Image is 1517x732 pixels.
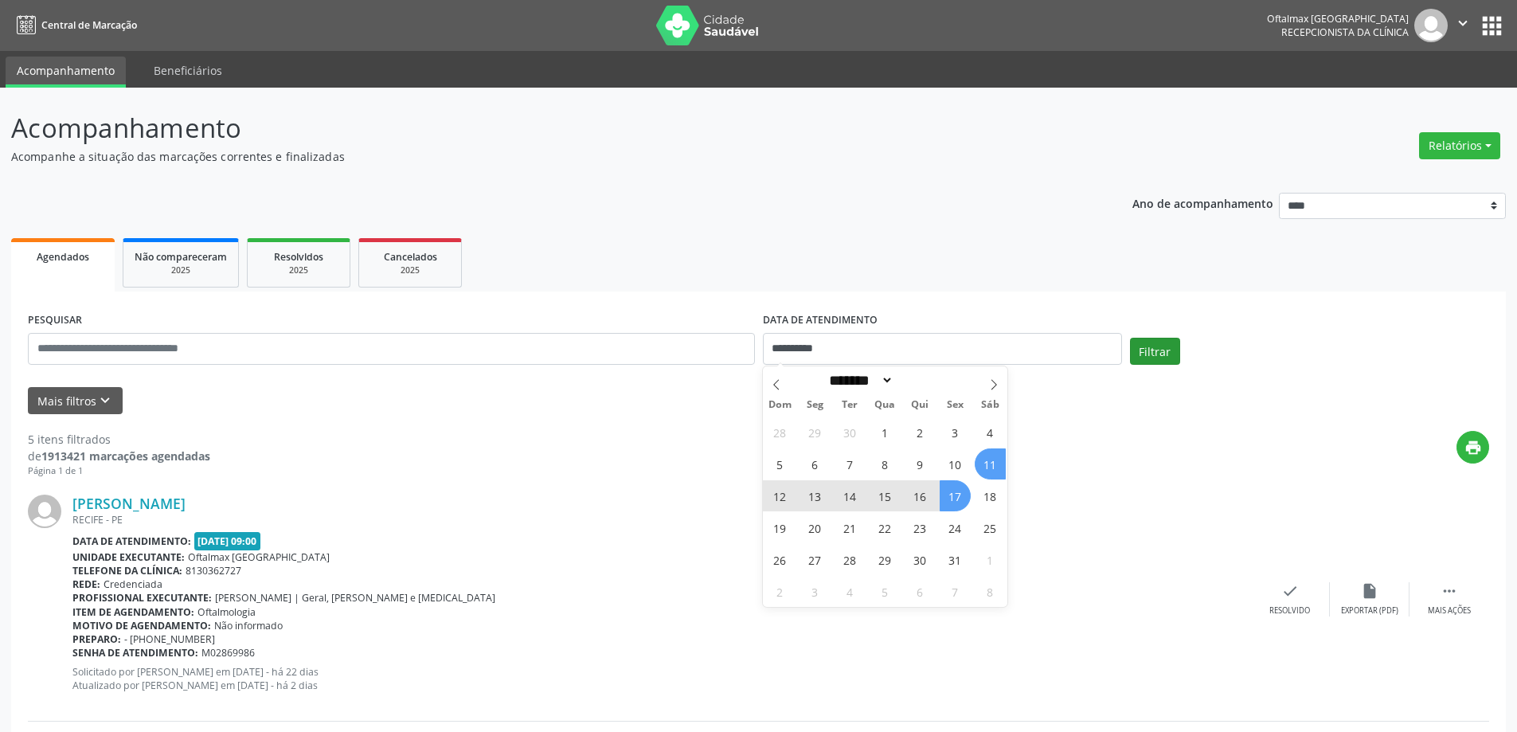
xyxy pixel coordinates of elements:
[96,392,114,409] i: keyboard_arrow_down
[940,512,971,543] span: Outubro 24, 2025
[72,591,212,605] b: Profissional executante:
[72,495,186,512] a: [PERSON_NAME]
[11,148,1058,165] p: Acompanhe a situação das marcações correntes e finalizadas
[800,512,831,543] span: Outubro 20, 2025
[902,400,937,410] span: Qui
[1269,605,1310,617] div: Resolvido
[186,564,241,577] span: 8130362727
[259,264,338,276] div: 2025
[1456,431,1489,464] button: print
[893,372,946,389] input: Year
[72,577,100,591] b: Rede:
[940,448,971,480] span: Outubro 10, 2025
[800,544,831,575] span: Outubro 27, 2025
[835,417,866,448] span: Setembro 30, 2025
[870,544,901,575] span: Outubro 29, 2025
[764,417,796,448] span: Setembro 28, 2025
[1448,9,1478,42] button: 
[28,495,61,528] img: img
[188,550,330,564] span: Oftalmax [GEOGRAPHIC_DATA]
[905,512,936,543] span: Outubro 23, 2025
[800,480,831,511] span: Outubro 13, 2025
[940,417,971,448] span: Outubro 3, 2025
[1428,605,1471,617] div: Mais ações
[1464,439,1482,456] i: print
[800,576,831,607] span: Novembro 3, 2025
[72,632,121,646] b: Preparo:
[975,417,1006,448] span: Outubro 4, 2025
[28,448,210,464] div: de
[1281,25,1409,39] span: Recepcionista da clínica
[870,480,901,511] span: Outubro 15, 2025
[215,591,495,605] span: [PERSON_NAME] | Geral, [PERSON_NAME] e [MEDICAL_DATA]
[800,448,831,480] span: Outubro 6, 2025
[824,372,894,389] select: Month
[975,448,1006,480] span: Outubro 11, 2025
[1132,193,1273,213] p: Ano de acompanhamento
[135,264,227,276] div: 2025
[1341,605,1398,617] div: Exportar (PDF)
[37,250,89,264] span: Agendados
[72,605,194,619] b: Item de agendamento:
[72,513,1250,526] div: RECIFE - PE
[797,400,832,410] span: Seg
[274,250,323,264] span: Resolvidos
[28,387,123,415] button: Mais filtroskeyboard_arrow_down
[764,512,796,543] span: Outubro 19, 2025
[940,480,971,511] span: Outubro 17, 2025
[905,480,936,511] span: Outubro 16, 2025
[11,108,1058,148] p: Acompanhamento
[72,534,191,548] b: Data de atendimento:
[870,417,901,448] span: Outubro 1, 2025
[835,576,866,607] span: Novembro 4, 2025
[124,632,215,646] span: - [PHONE_NUMBER]
[28,308,82,333] label: PESQUISAR
[835,480,866,511] span: Outubro 14, 2025
[1419,132,1500,159] button: Relatórios
[1414,9,1448,42] img: img
[940,576,971,607] span: Novembro 7, 2025
[835,448,866,480] span: Outubro 7, 2025
[1478,12,1506,40] button: apps
[763,308,878,333] label: DATA DE ATENDIMENTO
[764,576,796,607] span: Novembro 2, 2025
[800,417,831,448] span: Setembro 29, 2025
[72,550,185,564] b: Unidade executante:
[763,400,798,410] span: Dom
[384,250,437,264] span: Cancelados
[975,544,1006,575] span: Novembro 1, 2025
[194,532,261,550] span: [DATE] 09:00
[197,605,256,619] span: Oftalmologia
[975,480,1006,511] span: Outubro 18, 2025
[870,448,901,480] span: Outubro 8, 2025
[870,576,901,607] span: Novembro 5, 2025
[1281,582,1299,600] i: check
[867,400,902,410] span: Qua
[72,646,198,660] b: Senha de atendimento:
[764,544,796,575] span: Outubro 26, 2025
[135,250,227,264] span: Não compareceram
[905,417,936,448] span: Outubro 2, 2025
[832,400,867,410] span: Ter
[764,480,796,511] span: Outubro 12, 2025
[72,619,211,632] b: Motivo de agendamento:
[972,400,1007,410] span: Sáb
[905,576,936,607] span: Novembro 6, 2025
[1361,582,1378,600] i: insert_drive_file
[937,400,972,410] span: Sex
[1441,582,1458,600] i: 
[214,619,283,632] span: Não informado
[764,448,796,480] span: Outubro 5, 2025
[201,646,255,660] span: M02869986
[1267,12,1409,25] div: Oftalmax [GEOGRAPHIC_DATA]
[41,18,137,32] span: Central de Marcação
[28,431,210,448] div: 5 itens filtrados
[905,448,936,480] span: Outubro 9, 2025
[905,544,936,575] span: Outubro 30, 2025
[835,544,866,575] span: Outubro 28, 2025
[835,512,866,543] span: Outubro 21, 2025
[6,57,126,88] a: Acompanhamento
[870,512,901,543] span: Outubro 22, 2025
[975,512,1006,543] span: Outubro 25, 2025
[41,448,210,464] strong: 1913421 marcações agendadas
